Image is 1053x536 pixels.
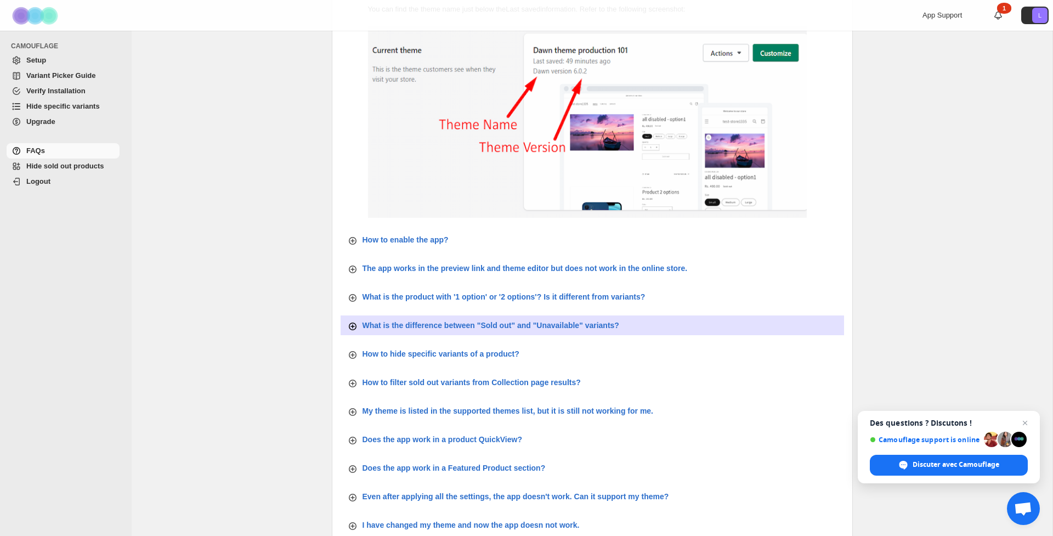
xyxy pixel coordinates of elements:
[1018,416,1032,430] span: Fermer le chat
[341,258,844,278] button: The app works in the preview link and theme editor but does not work in the online store.
[993,10,1004,21] a: 1
[363,234,449,245] p: How to enable the app?
[1021,7,1049,24] button: Avatar with initials L
[7,143,120,159] a: FAQs
[26,56,46,64] span: Setup
[363,377,581,388] p: How to filter sold out variants from Collection page results?
[363,491,669,502] p: Even after applying all the settings, the app doesn't work. Can it support my theme?
[341,373,844,392] button: How to filter sold out variants from Collection page results?
[341,344,844,364] button: How to hide specific variants of a product?
[363,263,688,274] p: The app works in the preview link and theme editor but does not work in the online store.
[7,114,120,129] a: Upgrade
[363,462,546,473] p: Does the app work in a Featured Product section?
[341,515,844,535] button: I have changed my theme and now the app doesn not work.
[7,53,120,68] a: Setup
[9,1,64,31] img: Camouflage
[26,162,104,170] span: Hide sold out products
[341,487,844,506] button: Even after applying all the settings, the app doesn't work. Can it support my theme?
[363,520,580,531] p: I have changed my theme and now the app doesn not work.
[341,401,844,421] button: My theme is listed in the supported themes list, but it is still not working for me.
[922,11,962,19] span: App Support
[363,320,619,331] p: What is the difference between "Sold out" and "Unavailable" variants?
[7,68,120,83] a: Variant Picker Guide
[870,436,980,444] span: Camouflage support is online
[363,348,519,359] p: How to hide specific variants of a product?
[7,83,120,99] a: Verify Installation
[7,174,120,189] a: Logout
[26,146,45,155] span: FAQs
[26,102,100,110] span: Hide specific variants
[1007,492,1040,525] div: Ouvrir le chat
[363,434,522,445] p: Does the app work in a product QuickView?
[26,117,55,126] span: Upgrade
[341,458,844,478] button: Does the app work in a Featured Product section?
[870,455,1028,476] div: Discuter avec Camouflage
[341,287,844,307] button: What is the product with '1 option' or '2 options'? Is it different from variants?
[913,460,999,470] span: Discuter avec Camouflage
[26,71,95,80] span: Variant Picker Guide
[26,177,50,185] span: Logout
[341,230,844,250] button: How to enable the app?
[7,159,120,174] a: Hide sold out products
[368,26,807,218] img: find-theme-name
[341,315,844,335] button: What is the difference between "Sold out" and "Unavailable" variants?
[363,405,654,416] p: My theme is listed in the supported themes list, but it is still not working for me.
[997,3,1011,14] div: 1
[363,291,646,302] p: What is the product with '1 option' or '2 options'? Is it different from variants?
[11,42,124,50] span: CAMOUFLAGE
[870,419,1028,427] span: Des questions ? Discutons !
[1038,12,1041,19] text: L
[26,87,86,95] span: Verify Installation
[1032,8,1048,23] span: Avatar with initials L
[341,430,844,449] button: Does the app work in a product QuickView?
[7,99,120,114] a: Hide specific variants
